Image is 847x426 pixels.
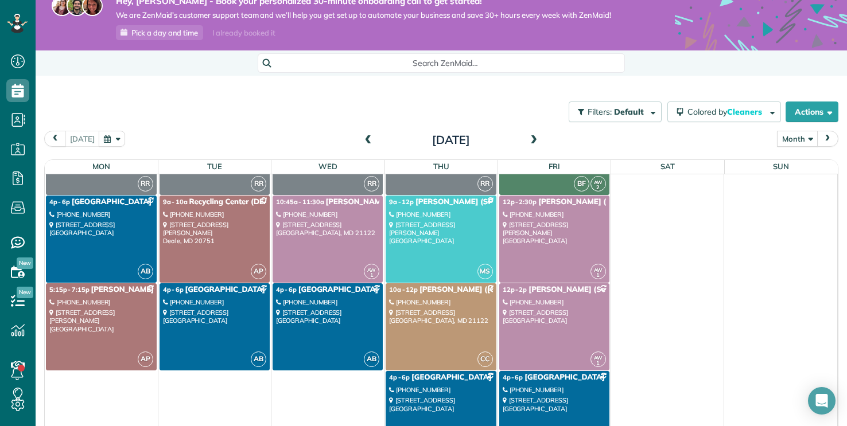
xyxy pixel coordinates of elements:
small: 1 [364,270,379,281]
div: [PHONE_NUMBER] [163,210,266,218]
div: [PHONE_NUMBER] [276,210,379,218]
span: Thu [433,162,449,171]
span: AW [594,354,603,361]
span: 12p - 2:30p [503,198,537,206]
button: next [817,131,838,146]
span: 4p - 6p [503,373,523,381]
div: [PHONE_NUMBER] [49,210,153,218]
span: 10a - 12p [389,286,418,294]
span: 9a - 12p [389,198,414,206]
span: RR [477,176,493,191]
span: New [17,287,33,298]
span: [GEOGRAPHIC_DATA] - [GEOGRAPHIC_DATA] [185,285,352,294]
span: 12p - 2p [503,286,527,294]
div: [STREET_ADDRESS] [GEOGRAPHIC_DATA], MD 21122 [389,308,492,325]
div: [STREET_ADDRESS] [GEOGRAPHIC_DATA] [276,308,379,325]
span: Recycling Center (DEALE) CC [189,197,293,206]
span: MS [477,264,493,279]
span: [GEOGRAPHIC_DATA] - [GEOGRAPHIC_DATA] [72,197,239,206]
span: 4p - 6p [276,286,297,294]
span: AB [364,351,379,367]
div: [PHONE_NUMBER] [503,210,606,218]
div: [PHONE_NUMBER] [49,298,153,306]
div: [PHONE_NUMBER] [389,386,492,394]
span: 4p - 6p [389,373,410,381]
span: Mon [92,162,110,171]
h2: [DATE] [379,134,523,146]
span: Tue [207,162,222,171]
span: AW [367,267,376,273]
span: Sat [660,162,675,171]
div: [STREET_ADDRESS][PERSON_NAME] [GEOGRAPHIC_DATA] [389,221,492,245]
div: [STREET_ADDRESS] [GEOGRAPHIC_DATA] [503,396,606,413]
span: AW [594,267,603,273]
button: Month [777,131,818,146]
div: [PHONE_NUMBER] [503,298,606,306]
span: Colored by [687,107,766,117]
span: Fri [549,162,560,171]
span: RR [364,176,379,191]
a: Filters: Default [563,101,662,122]
div: [STREET_ADDRESS][PERSON_NAME] Deale, MD 20751 [163,221,266,245]
span: BF [574,176,589,191]
span: RR [138,176,153,191]
span: CC [477,351,493,367]
span: 9a - 10a [163,198,188,206]
button: prev [44,131,66,146]
span: Sun [773,162,789,171]
span: [PERSON_NAME] ([GEOGRAPHIC_DATA]) [538,197,689,206]
div: I already booked it [205,26,282,40]
div: Open Intercom Messenger [808,387,836,415]
div: [STREET_ADDRESS] [GEOGRAPHIC_DATA] [49,221,153,237]
span: Pick a day and time [131,28,198,37]
span: AB [251,351,266,367]
span: AW [594,179,603,185]
span: 4p - 6p [163,286,184,294]
div: [STREET_ADDRESS] [GEOGRAPHIC_DATA], MD 21122 [276,221,379,237]
span: AB [138,264,153,279]
span: We are ZenMaid’s customer support team and we’ll help you get set up to automate your business an... [116,10,611,20]
span: [GEOGRAPHIC_DATA] - [GEOGRAPHIC_DATA] [524,373,692,382]
span: 4p - 6p [49,198,70,206]
span: AP [138,351,153,367]
span: [GEOGRAPHIC_DATA] - [GEOGRAPHIC_DATA] [298,285,466,294]
span: Cleaners [727,107,764,117]
div: [PHONE_NUMBER] [389,298,492,306]
div: [PHONE_NUMBER] [503,386,606,394]
div: [PHONE_NUMBER] [389,210,492,218]
span: 10:45a - 11:30a [276,198,324,206]
span: [PERSON_NAME] ([GEOGRAPHIC_DATA]) OL [91,285,253,294]
div: [STREET_ADDRESS] [GEOGRAPHIC_DATA] [389,396,492,413]
button: Actions [786,101,838,122]
button: Filters: Default [569,101,662,122]
span: [PERSON_NAME] ([GEOGRAPHIC_DATA]) OL [419,285,582,294]
span: [GEOGRAPHIC_DATA] - [GEOGRAPHIC_DATA] [411,373,579,382]
span: Filters: [588,107,612,117]
span: New [17,257,33,269]
small: 2 [591,182,605,193]
div: [STREET_ADDRESS] [GEOGRAPHIC_DATA] [503,308,606,325]
div: [PHONE_NUMBER] [163,298,266,306]
button: [DATE] [65,131,100,146]
span: 5:15p - 7:15p [49,286,90,294]
span: Wed [318,162,337,171]
div: [PHONE_NUMBER] [276,298,379,306]
span: [PERSON_NAME] ([GEOGRAPHIC_DATA]) [325,197,476,206]
span: RR [251,176,266,191]
div: [STREET_ADDRESS] [PERSON_NAME][GEOGRAPHIC_DATA] [49,308,153,333]
button: Colored byCleaners [667,101,781,122]
small: 1 [591,270,605,281]
span: [PERSON_NAME] (Severn) (CC) [529,285,641,294]
span: [PERSON_NAME] (SP) [415,197,496,206]
div: [STREET_ADDRESS] [GEOGRAPHIC_DATA] [163,308,266,325]
small: 1 [591,358,605,369]
span: AP [251,264,266,279]
div: [STREET_ADDRESS][PERSON_NAME] [GEOGRAPHIC_DATA] [503,221,606,245]
span: Default [614,107,644,117]
a: Pick a day and time [116,25,203,40]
